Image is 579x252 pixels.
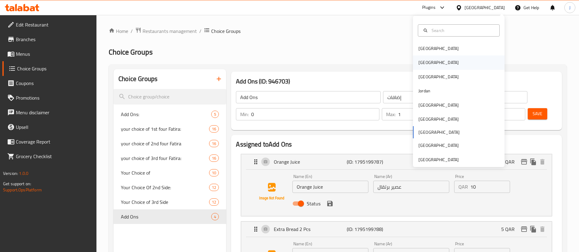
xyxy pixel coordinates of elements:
div: Add Ons:5 [114,107,226,122]
span: Edit Restaurant [16,21,92,28]
span: Status [307,200,320,207]
span: Grocery Checklist [16,153,92,160]
div: your choice of 1st four Fatira:16 [114,122,226,136]
button: duplicate [529,157,538,166]
span: Upsell [16,123,92,131]
span: 16 [209,141,219,147]
input: Enter name En [292,181,368,193]
p: 5 QAR [501,225,519,233]
input: search [114,89,226,105]
li: ExpandOrange JuiceName (En)Name (Ar)PriceQARStatussave [236,151,557,219]
div: Expand [241,222,552,237]
a: Edit Restaurant [2,17,97,32]
a: Coverage Report [2,134,97,149]
span: 12 [209,199,219,205]
span: Coupons [16,80,92,87]
div: Expand [241,154,552,169]
span: Choice Groups [211,27,241,35]
button: duplicate [529,225,538,234]
span: 4 [212,214,219,220]
span: Add Ons: [121,111,211,118]
div: Choices [211,111,219,118]
div: [GEOGRAPHIC_DATA] [418,102,459,108]
img: Orange Juice [252,172,291,211]
button: Save [528,108,547,119]
div: Choices [209,198,219,206]
p: 10 QAR [498,158,519,165]
span: Your Choice of [121,169,209,176]
button: edit [519,157,529,166]
span: Promotions [16,94,92,101]
div: Your Choice of10 [114,165,226,180]
div: your choice of 3rd four Fatira:16 [114,151,226,165]
span: Restaurants management [143,27,197,35]
div: Choices [209,140,219,147]
a: Menu disclaimer [2,105,97,120]
h2: Assigned to Add Ons [236,140,557,149]
p: Min: [240,111,249,118]
a: Restaurants management [135,27,197,35]
a: Branches [2,32,97,47]
a: Support.OpsPlatform [3,186,42,194]
p: (ID: 1795199788) [347,225,395,233]
p: QAR [458,183,468,190]
span: J [569,4,570,11]
span: Choice Groups [109,45,153,59]
input: Search [429,27,496,34]
a: Choice Groups [2,61,97,76]
div: Jordan [418,87,430,94]
li: / [131,27,133,35]
span: 1.0.0 [19,169,28,177]
div: your choice of 2nd four Fatira16 [114,136,226,151]
h3: Add Ons (ID: 946703) [236,76,557,86]
button: delete [538,157,547,166]
button: edit [519,225,529,234]
span: Branches [16,36,92,43]
li: / [199,27,201,35]
div: Your Choice of 3rd Side12 [114,195,226,209]
div: [GEOGRAPHIC_DATA] [418,45,459,52]
div: [GEOGRAPHIC_DATA] [418,59,459,66]
p: Orange Juice [274,158,346,165]
span: Your Choice of 3rd Side [121,198,209,206]
button: save [325,199,335,208]
span: your choice of 2nd four Fatira [121,140,209,147]
span: 12 [209,185,219,190]
span: 16 [209,155,219,161]
span: 16 [209,126,219,132]
input: Enter name Ar [373,181,449,193]
span: Version: [3,169,18,177]
a: Grocery Checklist [2,149,97,164]
div: [GEOGRAPHIC_DATA] [418,73,459,80]
span: 5 [212,112,219,117]
div: Choices [209,125,219,133]
button: delete [538,225,547,234]
span: Your Choice Of 2nd Side: [121,184,209,191]
span: Get support on: [3,180,31,188]
span: your choice of 3rd four Fatira: [121,154,209,162]
span: Save [533,110,542,118]
span: your choice of 1st four Fatira: [121,125,209,133]
span: Add Ons [121,213,211,220]
div: Your Choice Of 2nd Side:12 [114,180,226,195]
p: (ID: 1795199787) [347,158,395,165]
p: Extra Bread 2 Pcs [274,225,346,233]
div: [GEOGRAPHIC_DATA] [418,156,459,163]
span: 10 [209,170,219,176]
div: Choices [209,154,219,162]
div: [GEOGRAPHIC_DATA] [418,116,459,122]
a: Promotions [2,91,97,105]
a: Menus [2,47,97,61]
div: [GEOGRAPHIC_DATA] [465,4,505,11]
a: Coupons [2,76,97,91]
a: Upsell [2,120,97,134]
div: [GEOGRAPHIC_DATA] [418,142,459,149]
div: Add Ons4 [114,209,226,224]
h2: Choice Groups [118,74,157,83]
span: Coverage Report [16,138,92,145]
input: Please enter price [470,181,510,193]
span: Menu disclaimer [16,109,92,116]
a: Home [109,27,128,35]
span: Choice Groups [17,65,92,72]
div: Plugins [422,4,436,11]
